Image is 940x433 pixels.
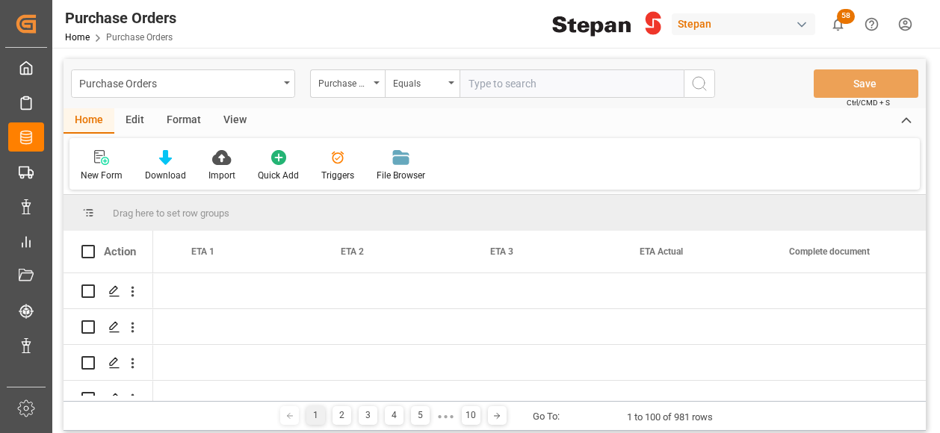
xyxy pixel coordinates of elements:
div: 3 [359,406,377,425]
button: open menu [310,69,385,98]
div: Edit [114,108,155,134]
div: 5 [411,406,430,425]
div: File Browser [377,169,425,182]
img: Stepan_Company_logo.svg.png_1713531530.png [552,11,661,37]
button: open menu [385,69,460,98]
span: ETA 1 [191,246,214,257]
div: 2 [333,406,351,425]
div: Action [104,245,136,258]
button: Help Center [855,7,888,41]
span: Ctrl/CMD + S [847,97,890,108]
span: ETA 2 [341,246,364,257]
div: Press SPACE to select this row. [64,381,153,417]
input: Type to search [460,69,684,98]
div: Purchase Orders [79,73,279,92]
div: Quick Add [258,169,299,182]
div: Format [155,108,212,134]
div: ● ● ● [437,411,454,422]
div: Import [208,169,235,182]
div: Home [64,108,114,134]
a: Home [65,32,90,43]
div: 1 to 100 of 981 rows [627,410,713,425]
span: 58 [837,9,855,24]
div: 10 [462,406,480,425]
span: ETA 3 [490,246,513,257]
span: Complete document [789,246,870,257]
button: open menu [71,69,295,98]
button: show 58 new notifications [821,7,855,41]
div: Triggers [321,169,354,182]
div: Download [145,169,186,182]
div: View [212,108,258,134]
div: Press SPACE to select this row. [64,273,153,309]
div: Purchase Orders [65,7,176,29]
button: Save [814,69,918,98]
div: New Form [81,169,123,182]
div: Equals [393,73,444,90]
button: Stepan [672,10,821,38]
div: Press SPACE to select this row. [64,345,153,381]
div: 4 [385,406,403,425]
div: Go To: [533,409,560,424]
button: search button [684,69,715,98]
div: Stepan [672,13,815,35]
div: 1 [306,406,325,425]
div: Press SPACE to select this row. [64,309,153,345]
span: ETA Actual [640,246,683,257]
span: Drag here to set row groups [113,208,229,219]
div: Purchase Order Number [318,73,369,90]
